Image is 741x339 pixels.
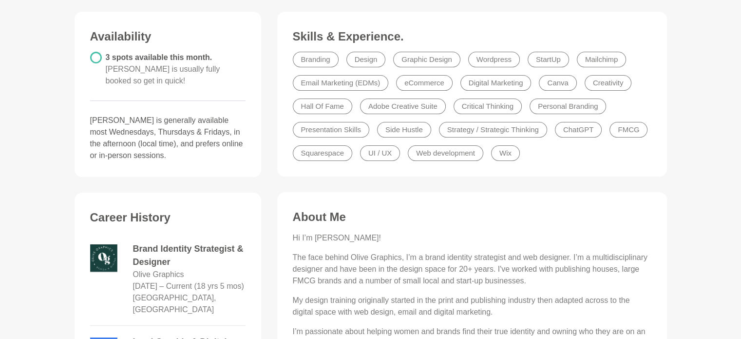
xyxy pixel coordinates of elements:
[133,280,244,292] dd: June 2007 – Current (18 yrs 5 mos)
[293,29,651,44] h3: Skills & Experience.
[133,282,244,290] time: [DATE] – Current (18 yrs 5 mos)
[90,115,246,161] p: [PERSON_NAME] is generally available most Wednesdays, Thursdays & Fridays, in the afternoon (loca...
[293,252,651,287] p: The face behind Olive Graphics, I’m a brand identity strategist and web designer. I’m a multidisc...
[106,65,220,85] span: [PERSON_NAME] is usually fully booked so get in quick!
[133,292,246,316] dd: [GEOGRAPHIC_DATA], [GEOGRAPHIC_DATA]
[293,295,651,318] p: My design training originally started in the print and publishing industry then adapted across to...
[133,269,184,280] dd: Olive Graphics
[90,210,246,225] h3: Career History
[293,232,651,244] p: Hi I’m [PERSON_NAME]!
[133,242,246,269] dd: Brand Identity Strategist & Designer
[90,244,117,272] img: logo
[106,53,220,85] span: 3 spots available this month.
[293,210,651,224] h3: About Me
[90,29,246,44] h3: Availability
